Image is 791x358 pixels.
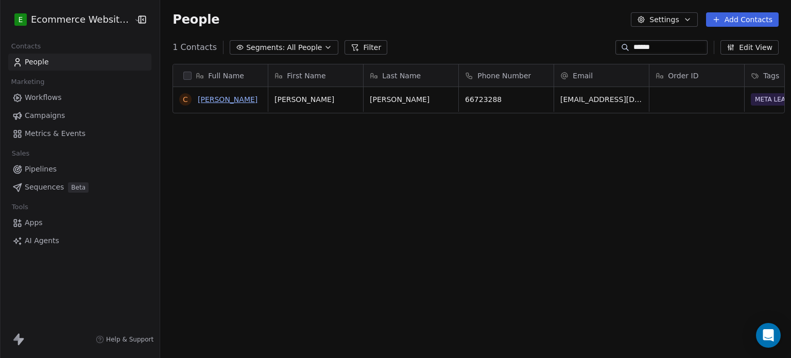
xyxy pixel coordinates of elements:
span: Pipelines [25,164,57,175]
div: Order ID [649,64,744,87]
button: Add Contacts [706,12,779,27]
span: 66723288 [465,94,547,105]
span: Help & Support [106,335,153,344]
button: Edit View [720,40,779,55]
div: Full Name [173,64,268,87]
span: Email [573,71,593,81]
span: [PERSON_NAME] [370,94,452,105]
span: Beta [68,182,89,193]
a: Apps [8,214,151,231]
span: Metrics & Events [25,128,85,139]
span: E [19,14,23,25]
div: Open Intercom Messenger [756,323,781,348]
span: [PERSON_NAME] [274,94,357,105]
span: Campaigns [25,110,65,121]
a: Pipelines [8,161,151,178]
button: Settings [631,12,697,27]
a: Help & Support [96,335,153,344]
div: Phone Number [459,64,554,87]
span: Workflows [25,92,62,103]
span: People [25,57,49,67]
span: Contacts [7,39,45,54]
span: Tags [763,71,779,81]
span: Segments: [246,42,285,53]
button: EEcommerce Website Builder [12,11,127,28]
div: Last Name [364,64,458,87]
span: Last Name [382,71,421,81]
span: Phone Number [477,71,531,81]
a: Campaigns [8,107,151,124]
span: Apps [25,217,43,228]
a: AI Agents [8,232,151,249]
div: grid [173,87,268,355]
span: Marketing [7,74,49,90]
span: Order ID [668,71,698,81]
span: Tools [7,199,32,215]
a: SequencesBeta [8,179,151,196]
span: All People [287,42,322,53]
span: Sales [7,146,34,161]
a: Metrics & Events [8,125,151,142]
a: [PERSON_NAME] [198,95,257,104]
span: AI Agents [25,235,59,246]
span: People [173,12,219,27]
span: Ecommerce Website Builder [31,13,131,26]
span: Full Name [208,71,244,81]
a: People [8,54,151,71]
div: C [183,94,188,105]
span: 1 Contacts [173,41,217,54]
div: Email [554,64,649,87]
button: Filter [345,40,387,55]
a: Workflows [8,89,151,106]
div: First Name [268,64,363,87]
span: Sequences [25,182,64,193]
span: First Name [287,71,325,81]
span: [EMAIL_ADDRESS][DOMAIN_NAME] [560,94,643,105]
